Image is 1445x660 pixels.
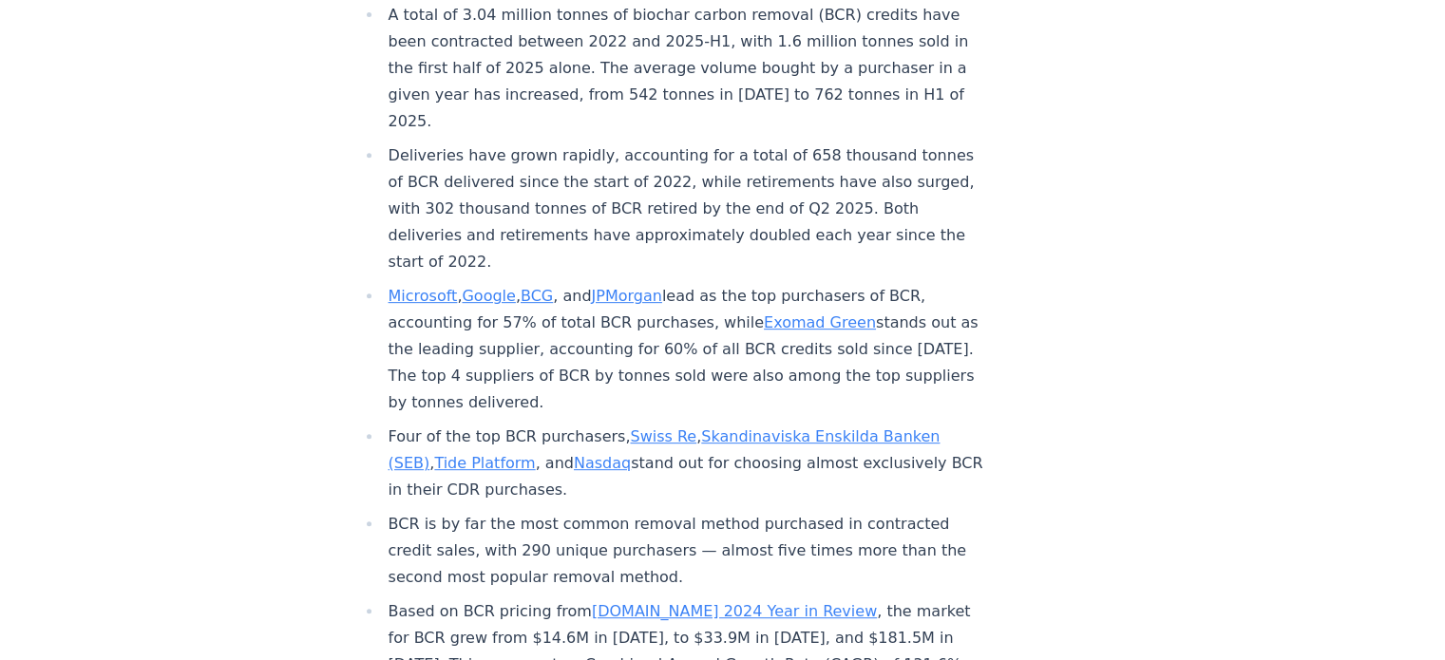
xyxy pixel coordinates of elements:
[383,424,987,503] li: Four of the top BCR purchasers, , , , and stand out for choosing almost exclusively BCR in their ...
[383,142,987,275] li: Deliveries have grown rapidly, accounting for a total of 658 thousand tonnes of BCR delivered sin...
[434,454,535,472] a: Tide Platform
[389,287,458,305] a: Microsoft
[764,313,876,331] a: Exomad Green
[574,454,631,472] a: Nasdaq
[592,602,877,620] a: [DOMAIN_NAME] 2024 Year in Review
[383,511,987,591] li: BCR is by far the most common removal method purchased in contracted credit sales, with 290 uniqu...
[521,287,553,305] a: BCG
[383,2,987,135] li: A total of 3.04 million tonnes of biochar carbon removal (BCR) credits have been contracted betwe...
[462,287,515,305] a: Google
[630,427,696,445] a: Swiss Re
[591,287,661,305] a: JPMorgan
[383,283,987,416] li: , , , and lead as the top purchasers of BCR, accounting for 57% of total BCR purchases, while sta...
